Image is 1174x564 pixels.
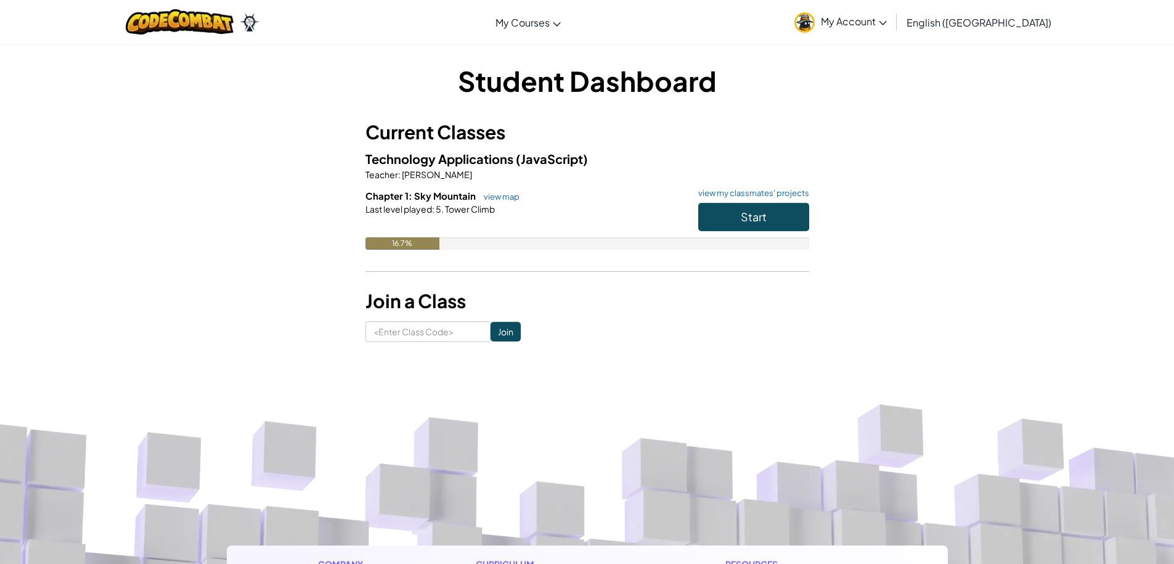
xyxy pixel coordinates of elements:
[365,151,516,166] span: Technology Applications
[692,189,809,197] a: view my classmates' projects
[698,203,809,231] button: Start
[478,192,520,202] a: view map
[516,151,588,166] span: (JavaScript)
[491,322,521,341] input: Join
[907,16,1051,29] span: English ([GEOGRAPHIC_DATA])
[489,6,567,39] a: My Courses
[365,62,809,100] h1: Student Dashboard
[365,287,809,315] h3: Join a Class
[240,13,259,31] img: Ozaria
[398,169,401,180] span: :
[444,203,495,215] span: Tower Climb
[788,2,893,41] a: My Account
[432,203,434,215] span: :
[434,203,444,215] span: 5.
[401,169,472,180] span: [PERSON_NAME]
[365,321,491,342] input: <Enter Class Code>
[900,6,1058,39] a: English ([GEOGRAPHIC_DATA])
[495,16,550,29] span: My Courses
[365,237,439,250] div: 16.7%
[821,15,887,28] span: My Account
[365,203,432,215] span: Last level played
[794,12,815,33] img: avatar
[365,118,809,146] h3: Current Classes
[365,169,398,180] span: Teacher
[126,9,234,35] img: CodeCombat logo
[741,210,767,224] span: Start
[365,190,478,202] span: Chapter 1: Sky Mountain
